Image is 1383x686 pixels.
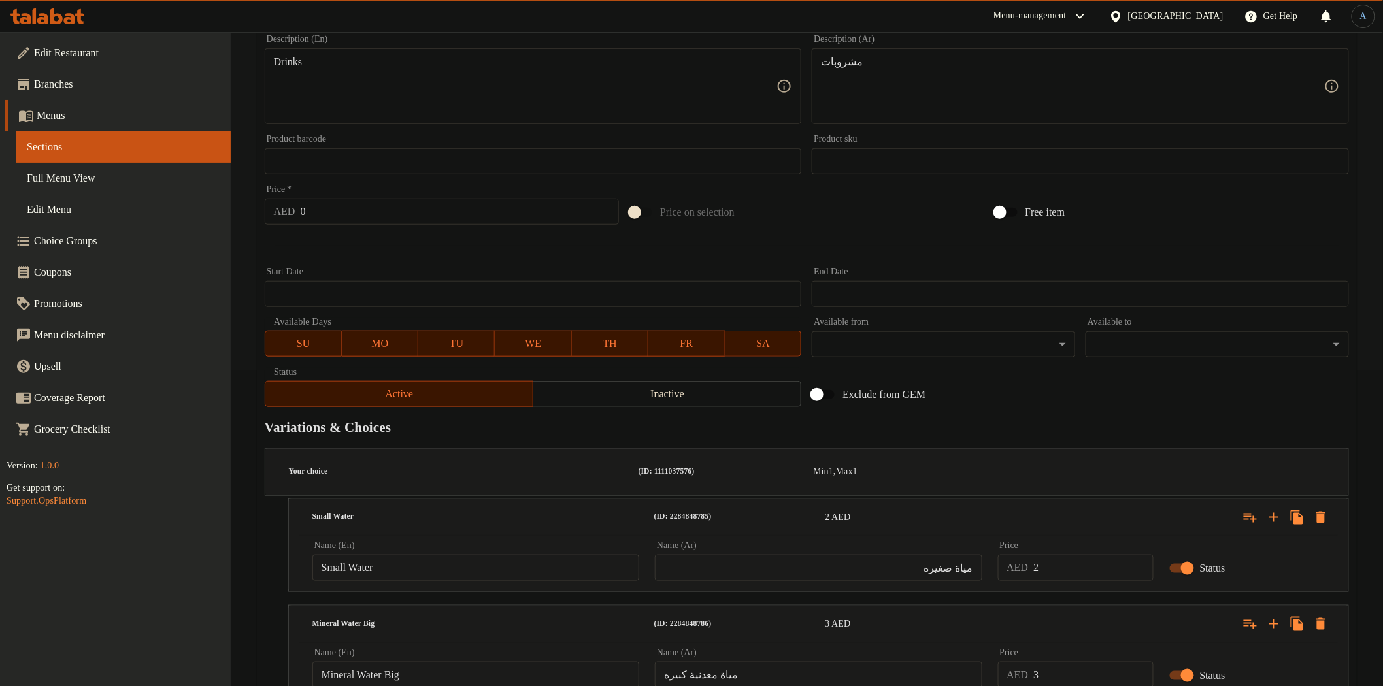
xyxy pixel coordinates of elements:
[1262,612,1286,636] button: Add new choice
[577,335,643,353] span: TH
[5,257,231,288] a: Coupons
[1239,506,1262,529] button: Add choice group
[5,225,231,257] a: Choice Groups
[1200,668,1225,683] span: Status
[660,204,735,220] span: Price on selection
[812,331,1075,357] div: ​
[993,8,1067,24] div: Menu-management
[1025,204,1065,220] span: Free item
[271,385,528,404] span: Active
[16,131,231,163] a: Sections
[312,512,649,523] h5: Small Water
[418,331,495,357] button: TU
[274,204,295,220] p: AED
[655,555,982,581] input: Enter name Ar
[7,496,86,506] a: Support.OpsPlatform
[572,331,648,357] button: TH
[7,461,38,470] span: Version:
[34,359,220,374] span: Upsell
[274,56,777,118] textarea: Drinks
[495,331,571,357] button: WE
[648,331,725,357] button: FR
[825,619,829,629] span: 3
[1262,506,1286,529] button: Add new choice
[1128,9,1224,24] div: [GEOGRAPHIC_DATA]
[813,466,829,476] span: Min
[5,100,231,131] a: Menus
[1309,506,1333,529] button: Delete Small Water
[1033,555,1153,581] input: Please enter price
[654,512,820,523] h5: (ID: 2284848785)
[836,466,853,476] span: Max
[312,555,639,581] input: Enter name En
[34,265,220,280] span: Coupons
[1309,612,1333,636] button: Delete Mineral Water Big
[347,335,413,353] span: MO
[654,619,820,630] h5: (ID: 2284848786)
[1007,560,1029,576] p: AED
[289,499,1348,535] div: Expand
[34,233,220,249] span: Choice Groups
[539,385,796,404] span: Inactive
[37,108,220,123] span: Menus
[500,335,566,353] span: WE
[34,327,220,343] span: Menu disclaimer
[1086,331,1349,357] div: ​
[5,319,231,351] a: Menu disclaimer
[5,382,231,414] a: Coverage Report
[301,199,620,225] input: Please enter price
[34,45,220,61] span: Edit Restaurant
[533,381,801,407] button: Inactive
[5,288,231,319] a: Promotions
[312,619,649,630] h5: Mineral Water Big
[1007,667,1029,683] p: AED
[342,331,418,357] button: MO
[725,331,801,357] button: SA
[639,466,808,478] h5: (ID: 1111037576)
[5,414,231,445] a: Grocery Checklist
[271,335,337,353] span: SU
[5,37,231,69] a: Edit Restaurant
[34,76,220,92] span: Branches
[424,335,490,353] span: TU
[1286,612,1309,636] button: Clone new choice
[27,139,220,155] span: Sections
[265,148,802,174] input: Please enter product barcode
[821,56,1324,118] textarea: مشروبات
[1200,561,1225,576] span: Status
[16,163,231,194] a: Full Menu View
[1360,9,1367,24] span: A
[16,194,231,225] a: Edit Menu
[813,465,983,478] div: ,
[34,421,220,437] span: Grocery Checklist
[265,449,1348,495] div: Expand
[34,296,220,312] span: Promotions
[27,202,220,218] span: Edit Menu
[829,466,833,476] span: 1
[289,466,633,478] h5: Your choice
[831,619,850,629] span: AED
[842,387,925,402] span: Exclude from GEM
[853,466,858,476] span: 1
[41,461,59,470] span: 1.0.0
[1239,612,1262,636] button: Add choice group
[265,417,1349,437] h2: Variations & Choices
[1286,506,1309,529] button: Clone new choice
[5,69,231,100] a: Branches
[34,390,220,406] span: Coverage Report
[265,331,342,357] button: SU
[265,381,533,407] button: Active
[825,512,829,522] span: 2
[654,335,720,353] span: FR
[27,171,220,186] span: Full Menu View
[7,483,65,493] span: Get support on:
[5,351,231,382] a: Upsell
[831,512,850,522] span: AED
[812,148,1349,174] input: Please enter product sku
[730,335,796,353] span: SA
[289,606,1348,642] div: Expand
